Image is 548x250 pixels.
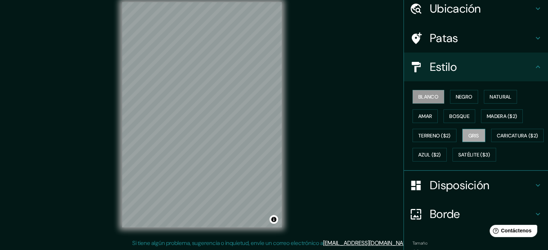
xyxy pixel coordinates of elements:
[132,239,323,247] font: Si tiene algún problema, sugerencia o inquietud, envíe un correo electrónico a
[456,94,473,100] font: Negro
[418,152,441,158] font: Azul ($2)
[484,222,540,242] iframe: Lanzador de widgets de ayuda
[323,239,412,247] a: [EMAIL_ADDRESS][DOMAIN_NAME]
[449,113,469,119] font: Bosque
[497,132,538,139] font: Caricatura ($2)
[413,240,427,246] font: Tamaño
[413,129,456,142] button: Terreno ($2)
[444,109,475,123] button: Bosque
[269,215,278,224] button: Activar o desactivar atribución
[418,113,432,119] font: Amar
[430,178,489,193] font: Disposición
[413,90,444,104] button: Blanco
[418,94,438,100] font: Blanco
[458,152,490,158] font: Satélite ($3)
[491,129,544,142] button: Caricatura ($2)
[122,2,282,227] canvas: Mapa
[490,94,511,100] font: Natural
[453,148,496,162] button: Satélite ($3)
[404,24,548,53] div: Patas
[430,206,460,222] font: Borde
[418,132,451,139] font: Terreno ($2)
[430,1,481,16] font: Ubicación
[484,90,517,104] button: Natural
[450,90,478,104] button: Negro
[487,113,517,119] font: Madera ($2)
[404,171,548,200] div: Disposición
[430,31,458,46] font: Patas
[462,129,485,142] button: Gris
[468,132,479,139] font: Gris
[404,200,548,228] div: Borde
[404,53,548,81] div: Estilo
[481,109,523,123] button: Madera ($2)
[413,109,438,123] button: Amar
[413,148,447,162] button: Azul ($2)
[430,59,457,74] font: Estilo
